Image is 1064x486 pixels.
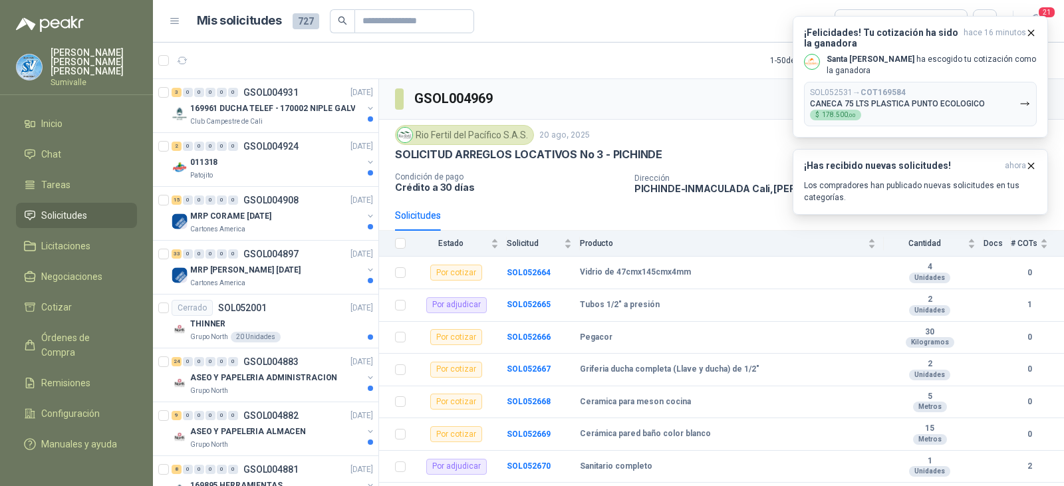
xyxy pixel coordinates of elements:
[217,357,227,366] div: 0
[16,295,137,320] a: Cotizar
[194,142,204,151] div: 0
[228,465,238,474] div: 0
[580,231,884,257] th: Producto
[194,249,204,259] div: 0
[194,195,204,205] div: 0
[16,264,137,289] a: Negociaciones
[243,411,299,420] p: GSOL004882
[190,264,301,277] p: MRP [PERSON_NAME] [DATE]
[190,372,337,384] p: ASEO Y PAPELERIA ADMINISTRACION
[884,392,976,402] b: 5
[1011,460,1048,473] b: 2
[580,267,691,278] b: Vidrio de 47cmx145cmx4mm
[172,160,188,176] img: Company Logo
[205,465,215,474] div: 0
[884,262,976,273] b: 4
[395,148,662,162] p: SOLICITUD ARREGLOS LOCATIVOS No 3 - PICHINDE
[16,370,137,396] a: Remisiones
[884,456,976,467] b: 1
[183,411,193,420] div: 0
[243,142,299,151] p: GSOL004924
[231,332,281,342] div: 20 Unidades
[172,84,376,127] a: 3 0 0 0 0 0 GSOL004931[DATE] Company Logo169961 DUCHA TELEF - 170002 NIPLE GALVClub Campestre de ...
[507,268,551,277] b: SOL052664
[194,357,204,366] div: 0
[217,195,227,205] div: 0
[41,208,87,223] span: Solicitudes
[205,249,215,259] div: 0
[884,359,976,370] b: 2
[507,239,561,248] span: Solicitud
[810,99,985,108] p: CANECA 75 LTS PLASTICA PUNTO ECOLOGICO
[243,195,299,205] p: GSOL004908
[16,431,137,457] a: Manuales y ayuda
[16,142,137,167] a: Chat
[41,147,61,162] span: Chat
[1011,331,1048,344] b: 0
[16,325,137,365] a: Órdenes de Compra
[804,160,999,172] h3: ¡Has recibido nuevas solicitudes!
[507,231,580,257] th: Solicitud
[228,88,238,97] div: 0
[843,14,871,29] div: Todas
[172,213,188,229] img: Company Logo
[172,249,182,259] div: 33
[810,88,906,98] p: SOL052531 →
[205,411,215,420] div: 0
[507,332,551,342] a: SOL052666
[884,424,976,434] b: 15
[41,269,102,284] span: Negociaciones
[507,429,551,439] b: SOL052669
[1011,231,1064,257] th: # COTs
[804,82,1037,126] button: SOL052531→COT169584CANECA 75 LTS PLASTICA PUNTO ECOLOGICO$178.500,00
[190,170,213,181] p: Patojito
[507,300,551,309] a: SOL052665
[183,465,193,474] div: 0
[822,112,856,118] span: 178.500
[41,239,90,253] span: Licitaciones
[41,376,90,390] span: Remisiones
[350,302,373,314] p: [DATE]
[634,183,955,194] p: PICHINDE-INMACULADA Cali , [PERSON_NAME][GEOGRAPHIC_DATA]
[507,461,551,471] a: SOL052670
[580,364,759,375] b: Griferia ducha completa (Llave y ducha) de 1/2"
[194,88,204,97] div: 0
[172,411,182,420] div: 9
[395,208,441,223] div: Solicitudes
[913,402,947,412] div: Metros
[172,142,182,151] div: 2
[1011,267,1048,279] b: 0
[848,112,856,118] span: ,00
[51,78,137,86] p: Sumivalle
[909,370,950,380] div: Unidades
[810,110,861,120] div: $
[1011,299,1048,311] b: 1
[1037,6,1056,19] span: 21
[430,265,482,281] div: Por cotizar
[793,16,1048,138] button: ¡Felicidades! Tu cotización ha sido la ganadorahace 16 minutos Company LogoSanta [PERSON_NAME] ha...
[909,305,950,316] div: Unidades
[228,357,238,366] div: 0
[218,303,267,312] p: SOL052001
[507,364,551,374] b: SOL052667
[172,267,188,283] img: Company Logo
[41,300,72,314] span: Cotizar
[805,55,819,69] img: Company Logo
[984,231,1011,257] th: Docs
[414,239,488,248] span: Estado
[398,128,412,142] img: Company Logo
[172,357,182,366] div: 24
[172,354,376,396] a: 24 0 0 0 0 0 GSOL004883[DATE] Company LogoASEO Y PAPELERIA ADMINISTRACIONGrupo North
[217,465,227,474] div: 0
[804,27,958,49] h3: ¡Felicidades! Tu cotización ha sido la ganadora
[861,88,906,97] b: COT169584
[190,224,245,235] p: Cartones America
[51,48,137,76] p: [PERSON_NAME] [PERSON_NAME] [PERSON_NAME]
[190,425,306,438] p: ASEO Y PAPELERIA ALMACEN
[217,88,227,97] div: 0
[172,465,182,474] div: 8
[804,180,1037,203] p: Los compradores han publicado nuevas solicitudes en tus categorías.
[430,329,482,345] div: Por cotizar
[190,102,355,115] p: 169961 DUCHA TELEF - 170002 NIPLE GALV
